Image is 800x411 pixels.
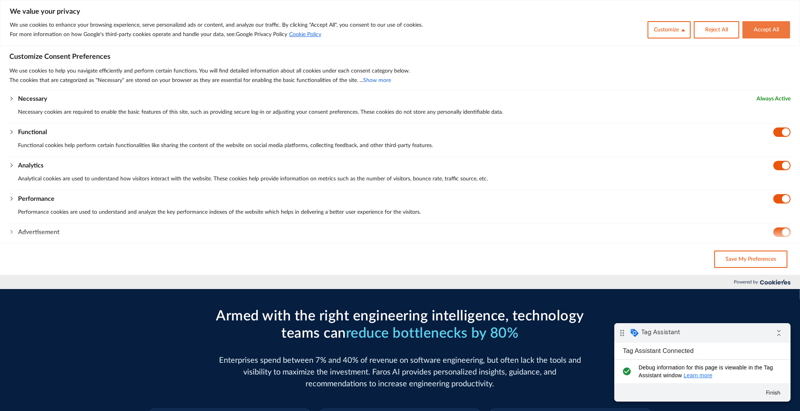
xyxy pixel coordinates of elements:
[212,308,588,342] h2: Armed with the right engineering intelligence, technology teams can
[10,30,423,39] p: For more information on how Google's third-party cookies operate and handle your data, see:
[9,76,791,85] p: The cookies that are categorized as "Necessary" are stored on your browser as they are essential ...
[18,161,43,170] button: Analytics
[212,355,588,390] p: Enterprises spend between 7% and 40% of revenue on software engineering, but often lack the tools...
[773,127,791,137] input: Disable Functional
[18,174,791,184] p: Analytical cookies are used to understand how visitors interact with the website. These cookies h...
[10,20,423,30] p: We use cookies to enhance your browsing experience, serve personalized ads or content, and analyz...
[27,5,66,13] span: Tag Assistant
[363,76,391,85] button: Show more
[69,49,98,55] a: Learn more
[648,21,691,38] button: Customize
[760,280,791,285] img: Cookieyes logo
[18,127,47,137] button: Functional
[18,94,47,104] button: Necessary
[10,7,790,16] p: We value your privacy
[9,66,791,76] p: We use cookies to help you navigate efficiently and perform certain functions. You will find deta...
[145,62,173,76] button: Finish
[9,52,110,62] span: Customize Consent Preferences
[346,326,519,340] span: reduce bottlenecks by 80%
[157,2,172,18] i: Collapse debug badge
[18,141,791,150] p: Functional cookies help perform certain functionalities like sharing the content of the website o...
[694,21,739,38] button: Reject All
[6,40,19,56] i: check_circle
[236,32,287,37] a: Google Privacy Policy
[289,31,322,38] a: Cookie Policy
[742,21,790,38] button: Accept All
[714,251,787,268] button: Save My Preferences
[773,161,791,170] input: Disable Analytics
[18,207,791,217] p: Performance cookies are used to understand and analyze the key performance indexes of the website...
[773,194,791,204] input: Disable Performance
[757,94,791,104] span: Always Active
[18,194,54,204] button: Performance
[24,40,163,56] span: Debug information for this page is viewable in the Tag Assistant window
[18,107,791,117] p: Necessary cookies are required to enable the basic features of this site, such as providing secur...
